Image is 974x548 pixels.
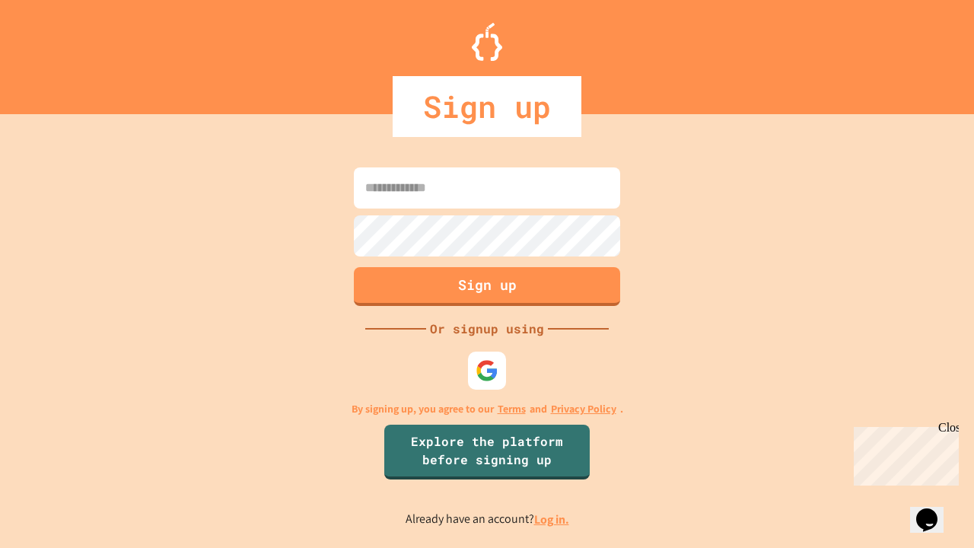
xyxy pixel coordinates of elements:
[551,401,616,417] a: Privacy Policy
[426,320,548,338] div: Or signup using
[6,6,105,97] div: Chat with us now!Close
[406,510,569,529] p: Already have an account?
[910,487,959,533] iframe: chat widget
[393,76,581,137] div: Sign up
[476,359,498,382] img: google-icon.svg
[384,425,590,479] a: Explore the platform before signing up
[848,421,959,486] iframe: chat widget
[498,401,526,417] a: Terms
[354,267,620,306] button: Sign up
[534,511,569,527] a: Log in.
[352,401,623,417] p: By signing up, you agree to our and .
[472,23,502,61] img: Logo.svg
